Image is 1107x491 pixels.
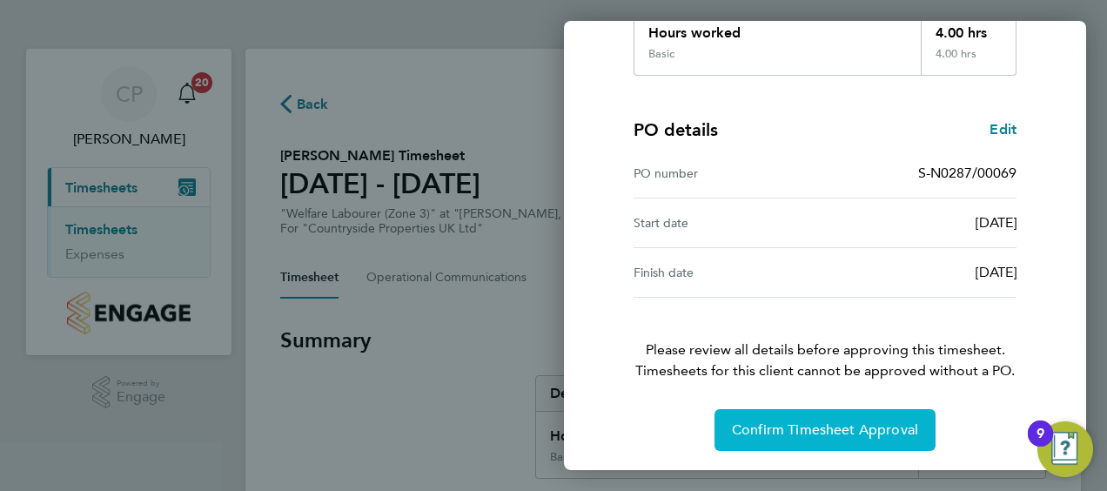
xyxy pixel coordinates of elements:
[613,360,1037,381] span: Timesheets for this client cannot be approved without a PO.
[648,47,674,61] div: Basic
[990,121,1016,138] span: Edit
[990,119,1016,140] a: Edit
[634,118,718,142] h4: PO details
[732,421,918,439] span: Confirm Timesheet Approval
[715,409,936,451] button: Confirm Timesheet Approval
[825,212,1016,233] div: [DATE]
[918,165,1016,181] span: S-N0287/00069
[1037,434,1044,456] div: 9
[634,262,825,283] div: Finish date
[613,298,1037,381] p: Please review all details before approving this timesheet.
[1037,421,1093,477] button: Open Resource Center, 9 new notifications
[825,262,1016,283] div: [DATE]
[634,9,921,47] div: Hours worked
[634,212,825,233] div: Start date
[921,9,1016,47] div: 4.00 hrs
[634,163,825,184] div: PO number
[921,47,1016,75] div: 4.00 hrs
